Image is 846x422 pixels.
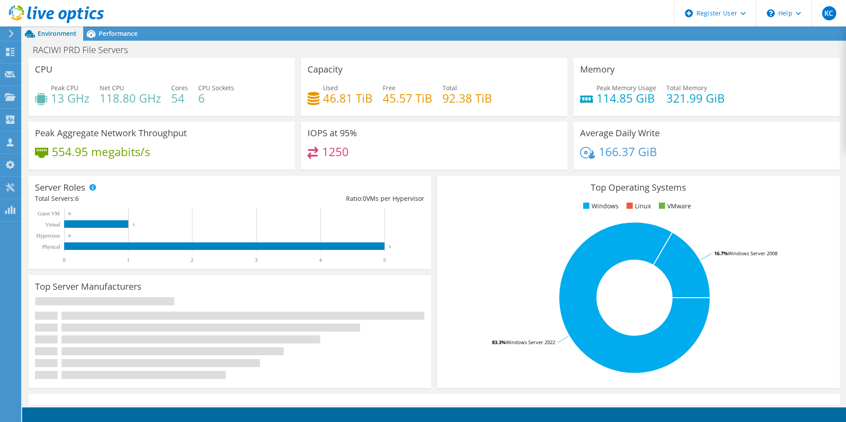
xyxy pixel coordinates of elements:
[127,257,130,263] text: 1
[492,339,506,345] tspan: 83.3%
[69,234,71,238] text: 0
[666,84,707,92] span: Total Memory
[442,84,457,92] span: Total
[728,250,777,257] tspan: Windows Server 2008
[822,6,836,20] span: KC
[230,194,424,203] div: Ratio: VMs per Hypervisor
[767,9,775,17] svg: \n
[38,211,60,217] text: Guest VM
[69,211,71,216] text: 0
[63,257,65,263] text: 0
[596,93,656,103] h4: 114.85 GiB
[624,201,651,211] li: Linux
[42,244,60,250] text: Physical
[35,183,85,192] h3: Server Roles
[171,93,188,103] h4: 54
[133,223,135,227] text: 1
[198,93,234,103] h4: 6
[51,93,89,103] h4: 13 GHz
[75,194,79,203] span: 6
[99,29,138,38] span: Performance
[323,93,373,103] h4: 46.81 TiB
[255,257,258,263] text: 3
[506,339,555,345] tspan: Windows Server 2022
[383,84,396,92] span: Free
[599,147,657,157] h4: 166.37 GiB
[35,128,187,138] h3: Peak Aggregate Network Throughput
[442,93,492,103] h4: 92.38 TiB
[323,84,338,92] span: Used
[580,128,660,138] h3: Average Daily Write
[308,65,342,74] h3: Capacity
[444,183,833,192] h3: Top Operating Systems
[51,84,78,92] span: Peak CPU
[29,45,142,55] h1: RACIWI PRD File Servers
[198,84,234,92] span: CPU Sockets
[191,257,193,263] text: 2
[581,201,619,211] li: Windows
[389,245,391,249] text: 5
[308,128,357,138] h3: IOPS at 95%
[35,282,142,292] h3: Top Server Manufacturers
[383,257,386,263] text: 5
[383,93,432,103] h4: 45.57 TiB
[52,147,150,157] h4: 554.95 megabits/s
[657,201,691,211] li: VMware
[171,84,188,92] span: Cores
[363,194,366,203] span: 0
[100,84,124,92] span: Net CPU
[666,93,725,103] h4: 321.99 GiB
[38,29,77,38] span: Environment
[580,65,615,74] h3: Memory
[46,222,61,228] text: Virtual
[35,65,53,74] h3: CPU
[319,257,322,263] text: 4
[100,93,161,103] h4: 118.80 GHz
[36,233,60,239] text: Hypervisor
[322,147,349,157] h4: 1250
[35,194,230,203] div: Total Servers:
[714,250,728,257] tspan: 16.7%
[596,84,656,92] span: Peak Memory Usage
